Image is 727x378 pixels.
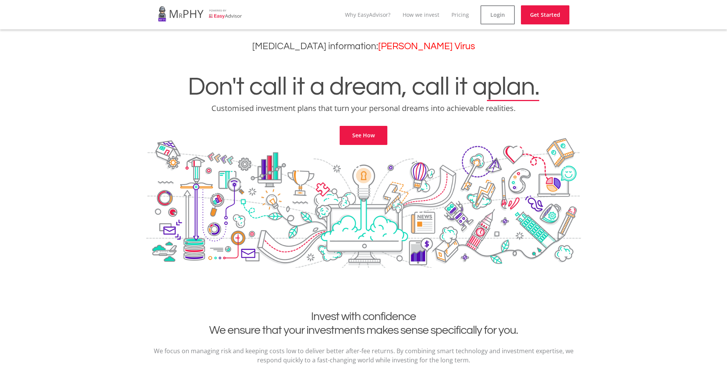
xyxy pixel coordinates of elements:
a: Why EasyAdvisor? [345,11,390,18]
a: See How [340,126,387,145]
h2: Invest with confidence We ensure that your investments makes sense specifically for you. [152,310,575,337]
h3: [MEDICAL_DATA] information: [6,41,721,52]
span: plan. [487,74,539,100]
a: Pricing [451,11,469,18]
a: Get Started [521,5,569,24]
a: [PERSON_NAME] Virus [378,42,475,51]
h1: Don't call it a dream, call it a [6,74,721,100]
a: Login [480,5,515,24]
a: How we invest [403,11,439,18]
p: We focus on managing risk and keeping costs low to deliver better after-fee returns. By combining... [152,346,575,365]
p: Customised investment plans that turn your personal dreams into achievable realities. [6,103,721,114]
